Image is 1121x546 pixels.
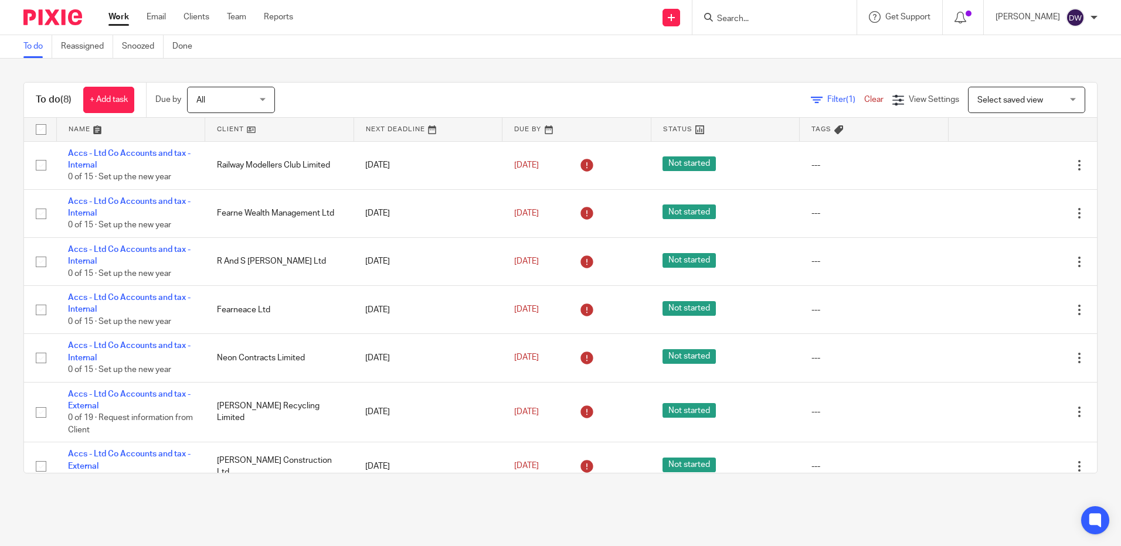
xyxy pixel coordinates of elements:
input: Search [716,14,821,25]
div: --- [811,460,937,472]
a: Snoozed [122,35,164,58]
td: [DATE] [354,442,502,490]
td: Neon Contracts Limited [205,334,354,382]
a: Email [147,11,166,23]
span: Not started [663,253,716,268]
p: [PERSON_NAME] [996,11,1060,23]
a: Accs - Ltd Co Accounts and tax - Internal [68,294,191,313]
span: Filter [827,95,864,104]
a: Accs - Ltd Co Accounts and tax - Internal [68,245,191,265]
span: [DATE] [514,209,539,217]
a: Accs - Ltd Co Accounts and tax - External [68,450,191,470]
span: [DATE] [514,161,539,169]
a: Accs - Ltd Co Accounts and tax - Internal [68,149,191,169]
span: Not started [663,349,716,364]
img: svg%3E [1066,8,1085,27]
span: (1) [846,95,855,104]
p: Due by [155,94,181,105]
div: --- [811,255,937,267]
a: Team [227,11,246,23]
div: --- [811,159,937,171]
span: Get Support [885,13,930,21]
a: Accs - Ltd Co Accounts and tax - External [68,390,191,410]
span: Not started [663,301,716,316]
span: Not started [663,403,716,418]
td: R And S [PERSON_NAME] Ltd [205,237,354,285]
span: Not started [663,204,716,219]
span: Select saved view [977,96,1043,104]
a: Clients [184,11,209,23]
span: 0 of 19 · Request information from Client [68,414,193,434]
span: [DATE] [514,354,539,362]
span: View Settings [909,95,959,104]
h1: To do [36,94,72,106]
span: [DATE] [514,306,539,314]
a: Reports [264,11,293,23]
td: [DATE] [354,237,502,285]
td: [DATE] [354,286,502,334]
td: [DATE] [354,141,502,189]
td: [PERSON_NAME] Construction Ltd [205,442,354,490]
span: [DATE] [514,462,539,470]
a: + Add task [83,87,134,113]
img: Pixie [23,9,82,25]
span: [DATE] [514,257,539,265]
div: --- [811,207,937,219]
span: (8) [60,95,72,104]
a: Accs - Ltd Co Accounts and tax - Internal [68,342,191,361]
a: Work [108,11,129,23]
div: --- [811,352,937,364]
span: 0 of 15 · Set up the new year [68,173,171,181]
span: All [196,96,205,104]
a: Done [172,35,201,58]
td: [PERSON_NAME] Recycling Limited [205,382,354,442]
span: [DATE] [514,408,539,416]
div: --- [811,406,937,418]
span: 0 of 15 · Set up the new year [68,269,171,278]
td: Fearne Wealth Management Ltd [205,189,354,237]
span: 0 of 15 · Set up the new year [68,318,171,326]
a: Reassigned [61,35,113,58]
span: Tags [811,126,831,132]
span: 0 of 15 · Set up the new year [68,221,171,230]
a: To do [23,35,52,58]
span: 0 of 15 · Set up the new year [68,366,171,374]
td: [DATE] [354,334,502,382]
a: Accs - Ltd Co Accounts and tax - Internal [68,197,191,217]
td: Railway Modellers Club Limited [205,141,354,189]
td: Fearneace Ltd [205,286,354,334]
span: Not started [663,458,716,472]
a: Clear [864,95,884,104]
td: [DATE] [354,382,502,442]
span: Not started [663,156,716,171]
td: [DATE] [354,189,502,237]
div: --- [811,304,937,316]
